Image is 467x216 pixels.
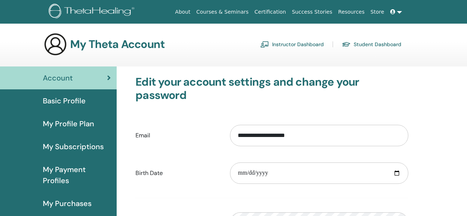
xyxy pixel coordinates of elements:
h3: My Theta Account [70,38,165,51]
a: Student Dashboard [342,38,401,50]
label: Email [130,128,224,143]
span: My Purchases [43,198,92,209]
img: generic-user-icon.jpg [44,32,67,56]
span: Basic Profile [43,95,86,106]
a: Success Stories [289,5,335,19]
h3: Edit your account settings and change your password [135,75,408,102]
a: Store [368,5,387,19]
a: About [172,5,193,19]
a: Certification [251,5,289,19]
span: My Payment Profiles [43,164,111,186]
a: Resources [335,5,368,19]
a: Instructor Dashboard [260,38,324,50]
span: My Subscriptions [43,141,104,152]
img: graduation-cap.svg [342,41,351,48]
a: Courses & Seminars [193,5,252,19]
span: Account [43,72,73,83]
span: My Profile Plan [43,118,94,129]
img: logo.png [49,4,137,20]
img: chalkboard-teacher.svg [260,41,269,48]
label: Birth Date [130,166,224,180]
